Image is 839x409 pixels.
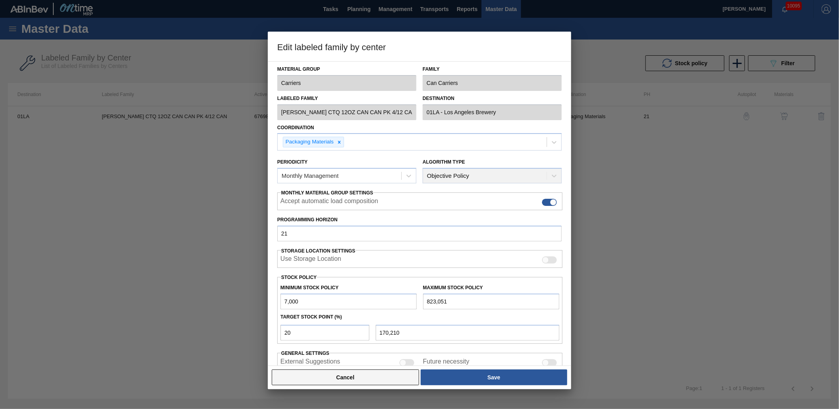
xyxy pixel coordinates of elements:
[281,351,329,356] span: General settings
[280,358,340,368] label: External Suggestions
[280,255,341,265] label: When enabled, the system will display stocks from different storage locations.
[421,369,567,385] button: Save
[280,285,339,290] label: Minimum Stock Policy
[281,190,373,196] span: Monthly Material Group Settings
[277,125,314,130] label: Coordination
[281,275,317,280] label: Stock Policy
[280,314,342,320] label: Target Stock Point (%)
[423,358,469,368] label: Future necessity
[282,173,339,179] div: Monthly Management
[277,214,562,226] label: Programming Horizon
[268,32,571,62] h3: Edit labeled family by center
[277,64,416,75] label: Material Group
[283,137,335,147] div: Packaging Materials
[423,159,465,165] label: Algorithm Type
[423,64,562,75] label: Family
[281,248,356,254] span: Storage Location Settings
[423,285,483,290] label: Maximum Stock Policy
[280,198,378,207] label: Accept automatic load composition
[277,159,308,165] label: Periodicity
[277,93,416,104] label: Labeled Family
[423,93,562,104] label: Destination
[272,369,419,385] button: Cancel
